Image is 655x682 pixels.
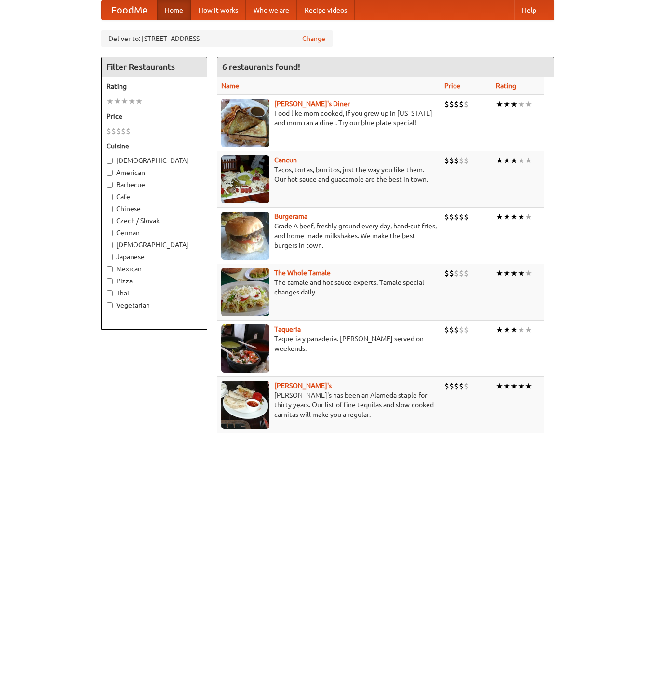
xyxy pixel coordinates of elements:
[514,0,544,20] a: Help
[221,334,437,353] p: Taqueria y panaderia. [PERSON_NAME] served on weekends.
[518,324,525,335] li: ★
[444,99,449,109] li: $
[111,126,116,136] li: $
[518,99,525,109] li: ★
[454,99,459,109] li: $
[459,99,464,109] li: $
[102,57,207,77] h4: Filter Restaurants
[107,96,114,107] li: ★
[107,302,113,308] input: Vegetarian
[444,381,449,391] li: $
[449,381,454,391] li: $
[221,268,269,316] img: wholetamale.jpg
[191,0,246,20] a: How it works
[221,278,437,297] p: The tamale and hot sauce experts. Tamale special changes daily.
[221,390,437,419] p: [PERSON_NAME]'s has been an Alameda staple for thirty years. Our list of fine tequilas and slow-c...
[221,82,239,90] a: Name
[459,324,464,335] li: $
[464,324,468,335] li: $
[444,268,449,279] li: $
[444,155,449,166] li: $
[221,221,437,250] p: Grade A beef, freshly ground every day, hand-cut fries, and home-made milkshakes. We make the bes...
[107,111,202,121] h5: Price
[107,242,113,248] input: [DEMOGRAPHIC_DATA]
[107,276,202,286] label: Pizza
[121,126,126,136] li: $
[274,213,307,220] a: Burgerama
[459,381,464,391] li: $
[503,324,510,335] li: ★
[503,212,510,222] li: ★
[496,268,503,279] li: ★
[107,81,202,91] h5: Rating
[107,266,113,272] input: Mexican
[459,212,464,222] li: $
[454,381,459,391] li: $
[246,0,297,20] a: Who we are
[107,278,113,284] input: Pizza
[464,155,468,166] li: $
[274,156,297,164] a: Cancun
[510,381,518,391] li: ★
[107,206,113,212] input: Chinese
[221,108,437,128] p: Food like mom cooked, if you grew up in [US_STATE] and mom ran a diner. Try our blue plate special!
[274,325,301,333] a: Taqueria
[449,155,454,166] li: $
[496,99,503,109] li: ★
[107,192,202,201] label: Cafe
[525,324,532,335] li: ★
[128,96,135,107] li: ★
[496,82,516,90] a: Rating
[121,96,128,107] li: ★
[510,324,518,335] li: ★
[107,216,202,226] label: Czech / Slovak
[302,34,325,43] a: Change
[525,381,532,391] li: ★
[449,268,454,279] li: $
[510,268,518,279] li: ★
[503,155,510,166] li: ★
[496,155,503,166] li: ★
[221,165,437,184] p: Tacos, tortas, burritos, just the way you like them. Our hot sauce and guacamole are the best in ...
[107,254,113,260] input: Japanese
[510,212,518,222] li: ★
[274,382,332,389] a: [PERSON_NAME]'s
[107,182,113,188] input: Barbecue
[101,30,333,47] div: Deliver to: [STREET_ADDRESS]
[107,228,202,238] label: German
[274,269,331,277] a: The Whole Tamale
[525,155,532,166] li: ★
[464,99,468,109] li: $
[454,155,459,166] li: $
[464,268,468,279] li: $
[221,155,269,203] img: cancun.jpg
[107,156,202,165] label: [DEMOGRAPHIC_DATA]
[496,212,503,222] li: ★
[221,324,269,373] img: taqueria.jpg
[444,82,460,90] a: Price
[102,0,157,20] a: FoodMe
[107,230,113,236] input: German
[107,240,202,250] label: [DEMOGRAPHIC_DATA]
[496,381,503,391] li: ★
[114,96,121,107] li: ★
[454,324,459,335] li: $
[107,141,202,151] h5: Cuisine
[518,212,525,222] li: ★
[221,212,269,260] img: burgerama.jpg
[518,381,525,391] li: ★
[221,381,269,429] img: pedros.jpg
[449,212,454,222] li: $
[518,268,525,279] li: ★
[126,126,131,136] li: $
[525,212,532,222] li: ★
[503,99,510,109] li: ★
[525,99,532,109] li: ★
[444,212,449,222] li: $
[107,194,113,200] input: Cafe
[518,155,525,166] li: ★
[454,268,459,279] li: $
